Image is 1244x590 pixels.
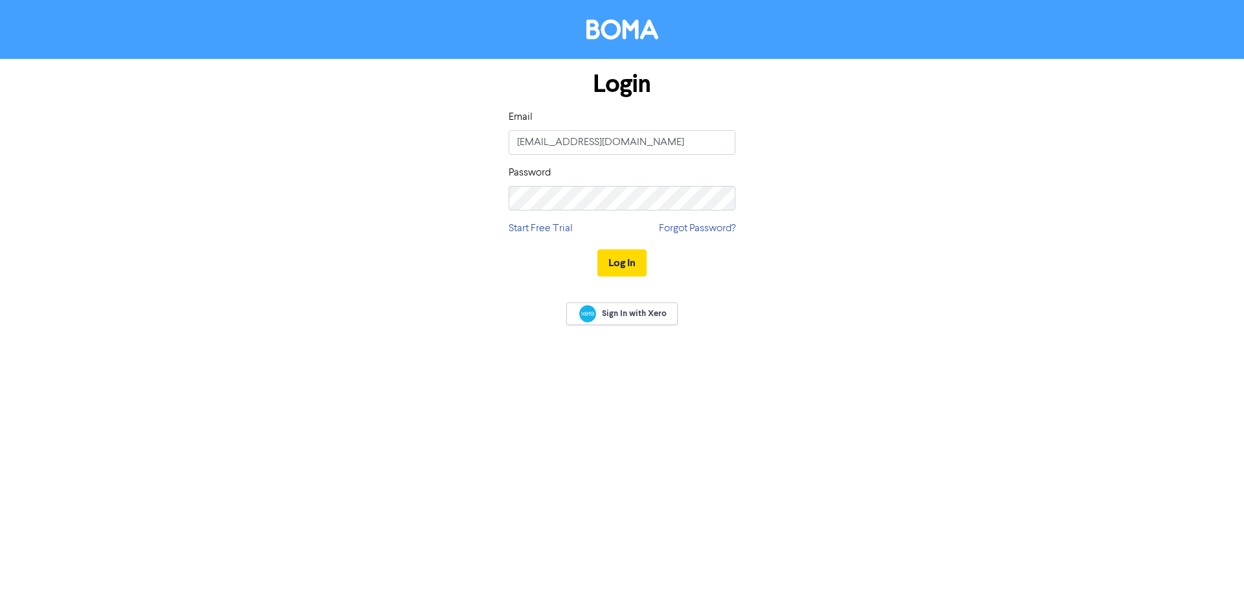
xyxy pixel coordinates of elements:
[1179,528,1244,590] iframe: Chat Widget
[602,308,667,319] span: Sign In with Xero
[579,305,596,323] img: Xero logo
[509,165,551,181] label: Password
[586,19,658,40] img: BOMA Logo
[566,302,678,325] a: Sign In with Xero
[509,69,735,99] h1: Login
[597,249,647,277] button: Log In
[659,221,735,236] a: Forgot Password?
[509,221,573,236] a: Start Free Trial
[509,109,533,125] label: Email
